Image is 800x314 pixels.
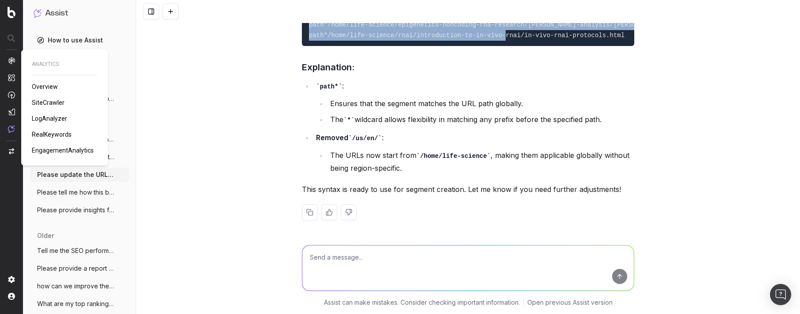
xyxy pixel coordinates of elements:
button: Please update the URLs below so we can a [30,168,129,182]
span: Overview [32,83,58,90]
a: RealKeywords [32,130,75,139]
li: The URLs now start from , making them applicable globally without being region-specific. [328,149,634,174]
li: Ensures that the segment matches the URL path globally. [328,97,634,110]
a: SiteCrawler [32,98,68,107]
img: Analytics [8,57,15,64]
img: Intelligence [8,74,15,81]
a: Open previous Assist version [527,298,613,307]
a: EngagementAnalytics [32,146,97,155]
button: Please provide insights for how the page [30,203,129,217]
span: EngagementAnalytics [32,147,94,154]
img: Assist [34,9,42,17]
img: Switch project [9,148,14,154]
span: Please provide a report for the 60 day p [37,264,115,273]
span: how can we improve the SEO of this page? [37,282,115,291]
code: /us/en/ [348,135,382,142]
span: ANALYTICS [32,61,97,68]
span: Please tell me how this blog can be more [37,188,115,197]
a: How to use Assist [30,33,129,47]
h1: Assist [45,7,68,19]
button: how can we improve the SEO of this page? [30,279,129,293]
button: Please tell me how this blog can be more [30,185,129,199]
img: Botify logo [8,7,15,18]
p: Assist can make mistakes. Consider checking important information. [324,298,520,307]
span: older [37,231,54,240]
img: Assist [8,125,15,133]
strong: Removed [316,133,382,142]
li: The wildcard allows flexibility in matching any prefix before the specified path. [328,113,634,126]
span: SiteCrawler [32,99,65,106]
span: Please update the URLs below so we can a [37,170,115,179]
span: LogAnalyzer [32,115,67,122]
button: What are my top ranking pages? [URL] [30,297,129,311]
span: What are my top ranking pages? [URL] [37,299,115,308]
img: Activation [8,91,15,99]
li: : [313,80,634,126]
span: Tell me the SEO performance of [URL] [37,246,115,255]
div: Open Intercom Messenger [770,284,791,305]
a: LogAnalyzer [32,114,71,123]
img: My account [8,293,15,300]
a: Overview [32,82,61,91]
button: Assist [34,7,126,19]
button: Please provide a report for the 60 day p [30,261,129,276]
span: Please provide insights for how the page [37,206,115,214]
img: Studio [8,108,15,115]
code: path* [316,83,342,90]
h3: Explanation: [302,60,634,74]
p: This syntax is ready to use for segment creation. Let me know if you need further adjustments! [302,183,634,195]
li: : [313,131,634,174]
span: RealKeywords [32,131,72,138]
button: Tell me the SEO performance of [URL] [30,244,129,258]
img: Setting [8,276,15,283]
code: /home/life-science [416,153,491,160]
